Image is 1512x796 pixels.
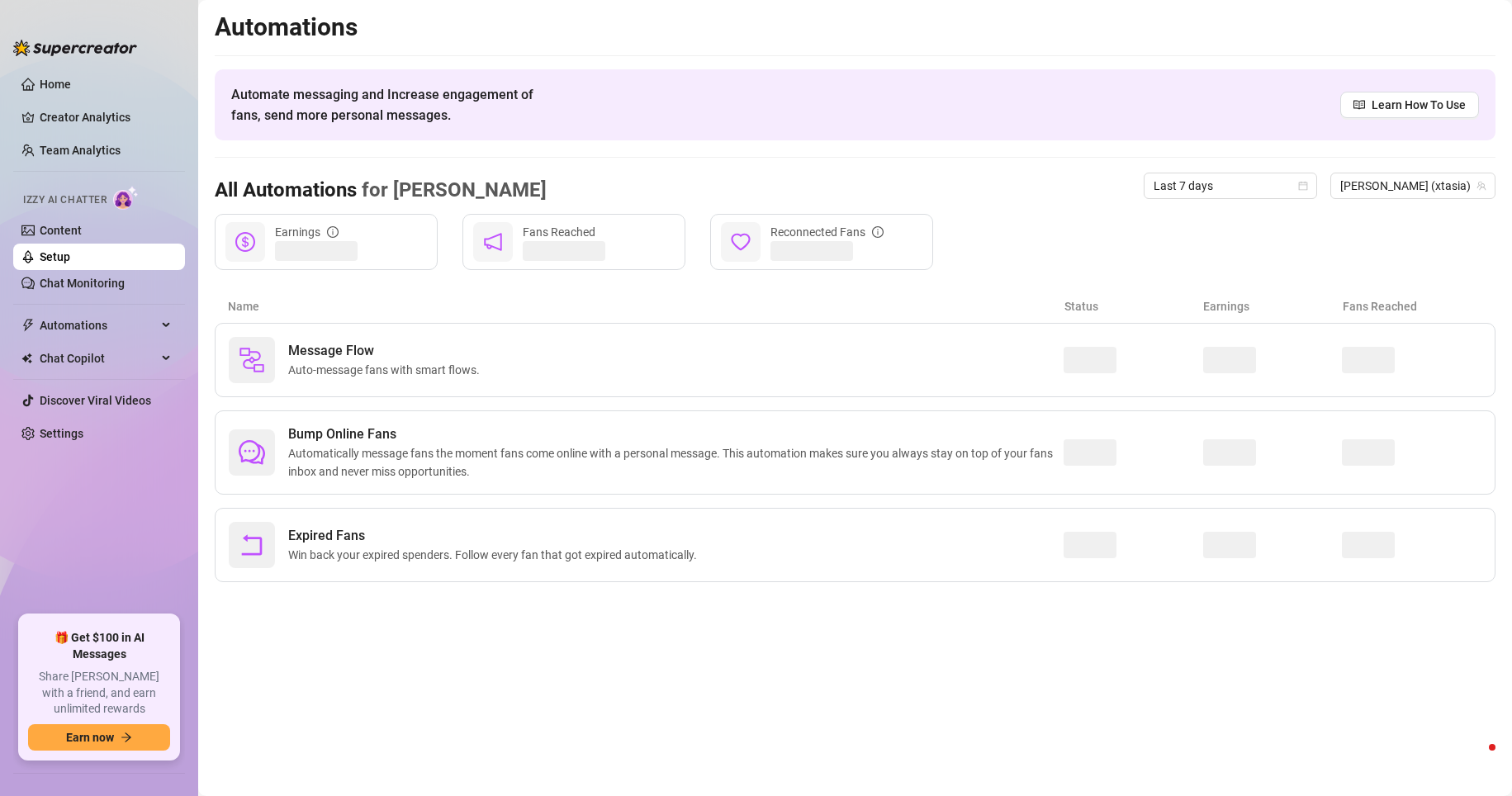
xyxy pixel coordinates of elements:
span: Auto-message fans with smart flows. [288,361,486,379]
span: Earn now [66,731,114,744]
span: for [PERSON_NAME] [357,178,547,201]
a: Home [40,78,71,91]
span: info-circle [872,226,884,238]
span: Bump Online Fans [288,424,1064,444]
span: Last 7 days [1154,173,1307,198]
article: Fans Reached [1343,297,1482,315]
a: Learn How To Use [1340,92,1479,118]
span: arrow-right [121,732,132,743]
a: Setup [40,250,70,263]
span: Win back your expired spenders. Follow every fan that got expired automatically. [288,546,704,564]
span: heart [731,232,751,252]
span: Izzy AI Chatter [23,192,107,208]
img: Chat Copilot [21,353,32,364]
h3: All Automations [215,178,547,204]
span: Automations [40,312,157,339]
span: Fans Reached [523,225,595,239]
div: Reconnected Fans [770,223,884,241]
img: svg%3e [239,347,265,373]
span: 🎁 Get $100 in AI Messages [28,630,170,662]
span: thunderbolt [21,319,35,332]
span: Expired Fans [288,526,704,546]
a: Chat Monitoring [40,277,125,290]
a: Team Analytics [40,144,121,157]
iframe: Intercom live chat [1456,740,1495,779]
article: Name [228,297,1064,315]
img: logo-BBDzfeDw.svg [13,40,137,56]
span: dollar [235,232,255,252]
article: Earnings [1203,297,1343,315]
a: Settings [40,427,83,440]
span: Learn How To Use [1372,96,1466,114]
span: Chat Copilot [40,345,157,372]
span: rollback [239,532,265,558]
article: Status [1064,297,1204,315]
img: AI Chatter [113,186,139,210]
span: Automatically message fans the moment fans come online with a personal message. This automation m... [288,444,1064,481]
span: calendar [1298,181,1308,191]
span: Automate messaging and Increase engagement of fans, send more personal messages. [231,84,549,126]
span: Message Flow [288,341,486,361]
span: notification [483,232,503,252]
span: comment [239,439,265,466]
span: team [1476,181,1486,191]
h2: Automations [215,12,1495,43]
a: Discover Viral Videos [40,394,151,407]
span: Share [PERSON_NAME] with a friend, and earn unlimited rewards [28,669,170,718]
button: Earn nowarrow-right [28,724,170,751]
span: info-circle [327,226,339,238]
a: Creator Analytics [40,104,172,130]
span: Anastasia (xtasia) [1340,173,1486,198]
div: Earnings [275,223,339,241]
a: Content [40,224,82,237]
span: read [1353,99,1365,111]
